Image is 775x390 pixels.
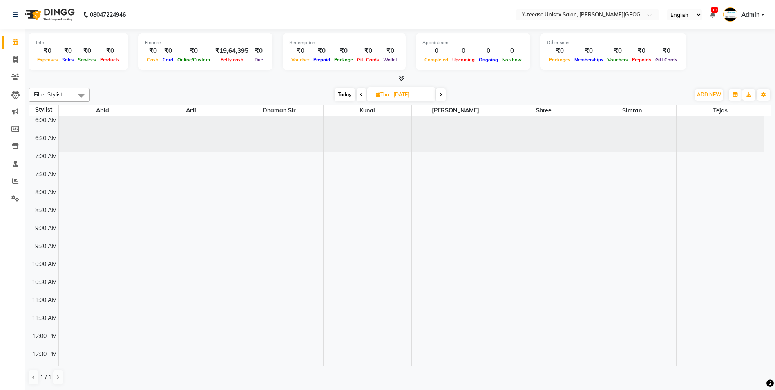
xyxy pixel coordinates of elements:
[412,105,500,116] span: [PERSON_NAME]
[34,134,58,143] div: 6:30 AM
[381,46,399,56] div: ₹0
[630,46,653,56] div: ₹0
[252,46,266,56] div: ₹0
[374,92,391,98] span: Thu
[332,46,355,56] div: ₹0
[98,57,122,63] span: Products
[212,46,252,56] div: ₹19,64,395
[697,92,721,98] span: ADD NEW
[311,46,332,56] div: ₹0
[145,57,161,63] span: Cash
[723,7,737,22] img: Admin
[219,57,246,63] span: Petty cash
[31,350,58,359] div: 12:30 PM
[30,278,58,287] div: 10:30 AM
[235,105,323,116] span: Dhaman Sir
[355,46,381,56] div: ₹0
[161,57,175,63] span: Card
[30,260,58,269] div: 10:00 AM
[477,57,500,63] span: Ongoing
[34,116,58,125] div: 6:00 AM
[35,46,60,56] div: ₹0
[21,3,77,26] img: logo
[289,46,311,56] div: ₹0
[311,57,332,63] span: Prepaid
[572,46,605,56] div: ₹0
[289,39,399,46] div: Redemption
[422,46,450,56] div: 0
[710,11,715,18] a: 10
[76,57,98,63] span: Services
[34,188,58,197] div: 8:00 AM
[677,105,765,116] span: tejas
[422,39,524,46] div: Appointment
[500,57,524,63] span: No show
[324,105,411,116] span: Kunal
[450,46,477,56] div: 0
[332,57,355,63] span: Package
[40,373,51,382] span: 1 / 1
[30,314,58,323] div: 11:30 AM
[572,57,605,63] span: Memberships
[547,46,572,56] div: ₹0
[335,88,355,101] span: Today
[34,91,63,98] span: Filter Stylist
[381,57,399,63] span: Wallet
[500,105,588,116] span: Shree
[35,57,60,63] span: Expenses
[31,332,58,341] div: 12:00 PM
[653,46,679,56] div: ₹0
[605,46,630,56] div: ₹0
[145,46,161,56] div: ₹0
[355,57,381,63] span: Gift Cards
[605,57,630,63] span: Vouchers
[90,3,126,26] b: 08047224946
[289,57,311,63] span: Voucher
[76,46,98,56] div: ₹0
[175,57,212,63] span: Online/Custom
[161,46,175,56] div: ₹0
[34,170,58,179] div: 7:30 AM
[477,46,500,56] div: 0
[422,57,450,63] span: Completed
[711,7,718,13] span: 10
[98,46,122,56] div: ₹0
[35,39,122,46] div: Total
[391,89,432,101] input: 2025-09-04
[741,11,759,19] span: Admin
[588,105,676,116] span: Simran
[175,46,212,56] div: ₹0
[500,46,524,56] div: 0
[630,57,653,63] span: Prepaids
[60,46,76,56] div: ₹0
[60,57,76,63] span: Sales
[547,57,572,63] span: Packages
[145,39,266,46] div: Finance
[30,296,58,305] div: 11:00 AM
[547,39,679,46] div: Other sales
[34,242,58,251] div: 9:30 AM
[34,206,58,215] div: 8:30 AM
[34,152,58,161] div: 7:00 AM
[653,57,679,63] span: Gift Cards
[252,57,265,63] span: Due
[59,105,147,116] span: Abid
[695,89,723,101] button: ADD NEW
[34,224,58,233] div: 9:00 AM
[29,105,58,114] div: Stylist
[147,105,235,116] span: Arti
[450,57,477,63] span: Upcoming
